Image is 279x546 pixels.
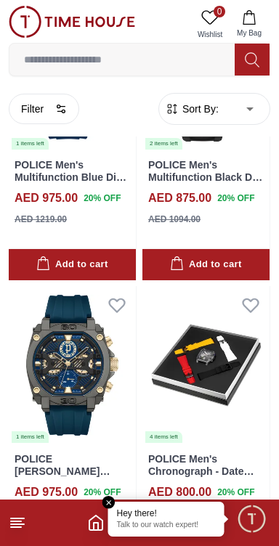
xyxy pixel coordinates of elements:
a: POLICE Men's Multifunction Black Dial Watch - PEWGQ0054303 [148,159,264,207]
h4: AED 800.00 [148,484,211,501]
button: Add to cart [9,249,136,280]
button: My Bag [228,6,270,43]
button: Add to cart [142,249,270,280]
img: POLICE Norwood Men's Multifunction Blue Dial Watch - PEWGQ0040001 [9,286,136,444]
h4: AED 975.00 [15,190,78,207]
span: 20 % OFF [217,192,254,205]
p: Talk to our watch expert! [117,521,216,531]
span: Wishlist [192,29,228,40]
em: Close tooltip [102,496,116,509]
img: ... [9,6,135,38]
div: Chat Widget [236,503,268,535]
div: Add to cart [170,256,241,273]
h4: AED 975.00 [15,484,78,501]
a: Home [87,514,105,531]
a: POLICE Norwood Men's Multifunction Blue Dial Watch - PEWGQ00400011 items left [9,286,136,444]
a: POLICE [PERSON_NAME] Men's Multifunction Blue Dial Watch - PEWGQ0040001 [15,453,110,513]
span: Sort By: [179,102,219,116]
div: Hey there! [117,508,216,519]
span: My Bag [231,28,267,38]
div: 1 items left [12,431,49,443]
span: 20 % OFF [84,192,121,205]
h4: AED 875.00 [148,190,211,207]
span: 20 % OFF [84,486,121,499]
img: POLICE Men's Chronograph - Date Black Dial Watch - PEWGO0052402-SET [142,286,270,444]
div: 2 items left [145,138,182,150]
button: Sort By: [165,102,219,116]
div: 4 items left [145,431,182,443]
div: AED 1094.00 [148,213,201,226]
span: 20 % OFF [217,486,254,499]
a: POLICE Men's Chronograph - Date Black Dial Watch - PEWGO0052402-SET4 items left [142,286,270,444]
div: 1 items left [12,138,49,150]
div: Add to cart [36,256,108,273]
div: AED 1219.00 [15,213,67,226]
button: Filter [9,94,79,124]
a: POLICE Men's Chronograph - Date Black Dial Watch - PEWGO0052402-SET [148,453,254,501]
a: POLICE Men's Multifunction Blue Dial Watch - PEWGQ0063002 [15,159,126,207]
span: 0 [214,6,225,17]
a: 0Wishlist [192,6,228,43]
